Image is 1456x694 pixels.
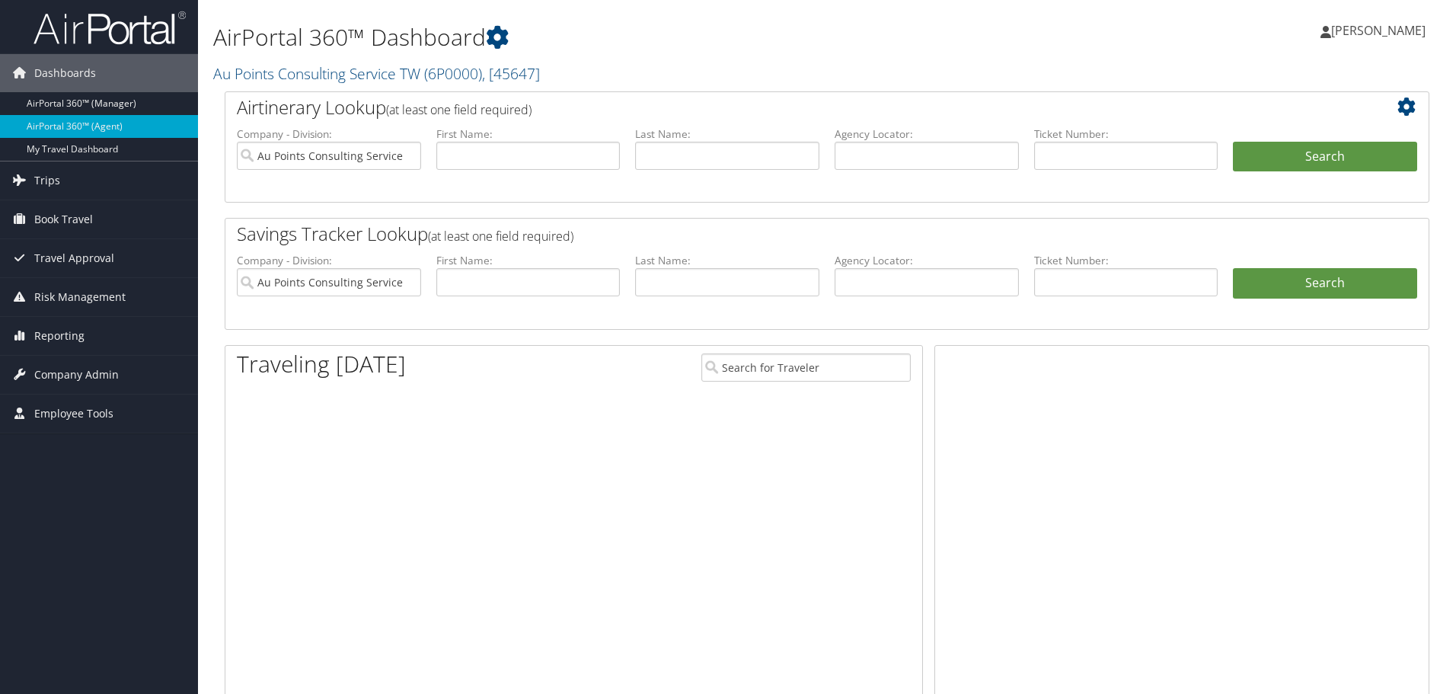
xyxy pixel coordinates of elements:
span: Travel Approval [34,239,114,277]
span: (at least one field required) [428,228,573,245]
span: Employee Tools [34,395,113,433]
label: Company - Division: [237,253,421,268]
span: Risk Management [34,278,126,316]
label: Last Name: [635,253,819,268]
span: [PERSON_NAME] [1331,22,1426,39]
span: ( 6P0000 ) [424,63,482,84]
label: Ticket Number: [1034,126,1218,142]
a: Search [1233,268,1417,299]
span: , [ 45647 ] [482,63,540,84]
label: Company - Division: [237,126,421,142]
label: Agency Locator: [835,253,1019,268]
label: Agency Locator: [835,126,1019,142]
h1: Traveling [DATE] [237,348,406,380]
span: (at least one field required) [386,101,532,118]
span: Trips [34,162,60,200]
span: Reporting [34,317,85,355]
h2: Airtinerary Lookup [237,94,1317,120]
button: Search [1233,142,1417,172]
h2: Savings Tracker Lookup [237,221,1317,247]
span: Dashboards [34,54,96,92]
input: search accounts [237,268,421,296]
label: First Name: [436,253,621,268]
a: [PERSON_NAME] [1320,8,1441,53]
a: Au Points Consulting Service TW [213,63,540,84]
label: Ticket Number: [1034,253,1218,268]
input: Search for Traveler [701,353,911,382]
img: airportal-logo.png [34,10,186,46]
h1: AirPortal 360™ Dashboard [213,21,1032,53]
span: Company Admin [34,356,119,394]
label: Last Name: [635,126,819,142]
span: Book Travel [34,200,93,238]
label: First Name: [436,126,621,142]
